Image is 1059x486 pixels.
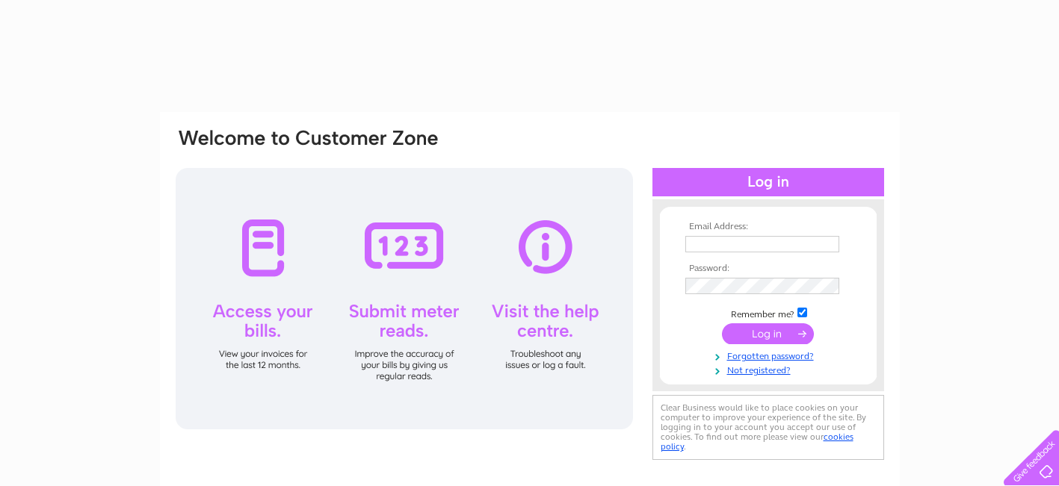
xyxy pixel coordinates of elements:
a: Not registered? [685,362,855,376]
td: Remember me? [682,305,855,320]
div: Clear Business would like to place cookies on your computer to improve your experience of the sit... [652,395,884,460]
th: Email Address: [682,222,855,232]
th: Password: [682,264,855,274]
a: Forgotten password? [685,348,855,362]
input: Submit [722,323,814,344]
a: cookies policy [661,432,853,452]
